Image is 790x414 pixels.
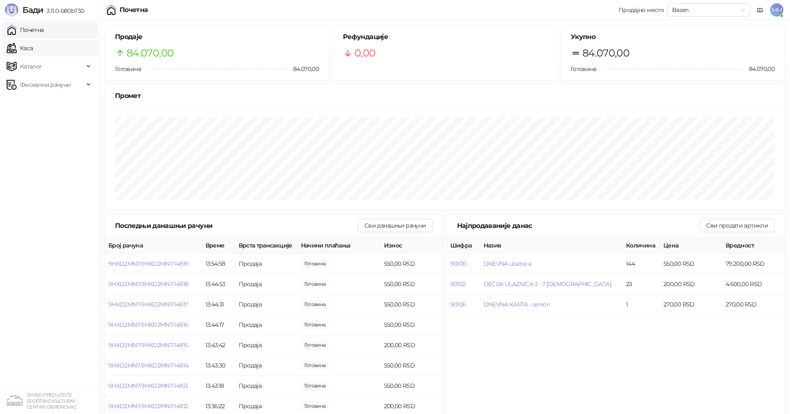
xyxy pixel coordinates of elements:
[108,402,188,410] span: 9HXD2MN7-9HXD2MN7-14812
[120,7,148,13] div: Почетна
[7,22,44,38] a: Почетна
[108,341,188,349] button: 9HXD2MN7-9HXD2MN7-14815
[381,238,443,254] th: Износ
[358,219,433,232] button: Сви данашњи рачуни
[235,274,298,294] td: Продаја
[301,361,329,370] span: 550,00
[301,320,329,329] span: 550,00
[457,220,700,231] div: Најпродаваније данас
[450,260,466,267] button: 90100
[127,45,174,61] span: 84.070,00
[619,7,664,13] div: Продајно место
[202,254,235,274] td: 13:54:58
[381,254,443,274] td: 550,00 RSD
[115,65,141,73] span: Готовина
[202,376,235,396] td: 13:43:18
[722,254,785,274] td: 79.200,00 RSD
[722,274,785,294] td: 4.600,00 RSD
[115,91,775,101] div: Промет
[7,392,23,409] img: 64x64-companyLogo-4a28e1f8-f217-46d7-badd-69a834a81aaf.png
[202,315,235,335] td: 13:44:17
[484,280,612,288] button: DEČIJA ULAZNICA 3 - 7 [DEMOGRAPHIC_DATA].
[108,301,188,308] button: 9HXD2MN7-9HXD2MN7-14817
[115,32,319,42] h5: Продаје
[5,3,18,17] img: Logo
[235,376,298,396] td: Продаја
[301,381,329,390] span: 550,00
[108,280,188,288] button: 9HXD2MN7-9HXD2MN7-14818
[108,362,188,369] button: 9HXD2MN7-9HXD2MN7-14814
[381,274,443,294] td: 550,00 RSD
[301,279,329,289] span: 550,00
[381,315,443,335] td: 550,00 RSD
[343,32,547,42] h5: Рефундације
[660,274,722,294] td: 200,00 RSD
[571,65,597,73] span: Готовина
[381,355,443,376] td: 550,00 RSD
[235,294,298,315] td: Продаја
[301,300,329,309] span: 550,00
[235,315,298,335] td: Продаја
[770,3,783,17] span: MM
[108,321,188,328] button: 9HXD2MN7-9HXD2MN7-14816
[571,32,775,42] h5: Укупно
[301,341,329,350] span: 200,00
[355,45,375,61] span: 0,00
[743,64,775,73] span: 84.070,00
[381,335,443,355] td: 200,00 RSD
[484,301,550,308] button: DNEVNA KARTA - seniori
[27,392,76,410] small: JAVNO PREDUZEĆE SPORTSKO KULTURNI CENTAR, OBRENOVAC
[298,238,381,254] th: Начини плаћања
[623,238,660,254] th: Количина
[722,294,785,315] td: 270,00 RSD
[484,260,531,267] button: DNEVNA ulaznica
[301,259,329,268] span: 550,00
[381,376,443,396] td: 550,00 RSD
[301,402,329,411] span: 200,00
[108,260,188,267] button: 9HXD2MN7-9HXD2MN7-14819
[660,254,722,274] td: 550,00 RSD
[235,238,298,254] th: Врста трансакције
[623,274,660,294] td: 23
[287,64,319,73] span: 84.070,00
[660,238,722,254] th: Цена
[7,40,33,56] a: Каса
[722,238,785,254] th: Вредност
[623,254,660,274] td: 144
[202,238,235,254] th: Време
[105,238,202,254] th: Број рачуна
[20,58,42,75] span: Каталог
[480,238,623,254] th: Назив
[235,335,298,355] td: Продаја
[700,219,775,232] button: Сви продати артикли
[381,294,443,315] td: 550,00 RSD
[22,5,43,15] span: Бади
[20,76,71,93] span: Фискални рачуни
[235,355,298,376] td: Продаја
[447,238,480,254] th: Шифра
[235,254,298,274] td: Продаја
[450,301,466,308] button: 90106
[115,220,358,231] div: Последњи данашњи рачуни
[450,280,466,288] button: 90102
[660,294,722,315] td: 270,00 RSD
[582,45,629,61] span: 84.070,00
[108,382,188,390] button: 9HXD2MN7-9HXD2MN7-14813
[202,294,235,315] td: 13:44:31
[202,274,235,294] td: 13:44:53
[202,355,235,376] td: 13:43:30
[202,335,235,355] td: 13:43:42
[43,7,84,15] span: 3.11.0-b80b730
[623,294,660,315] td: 1
[753,3,767,17] a: Документација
